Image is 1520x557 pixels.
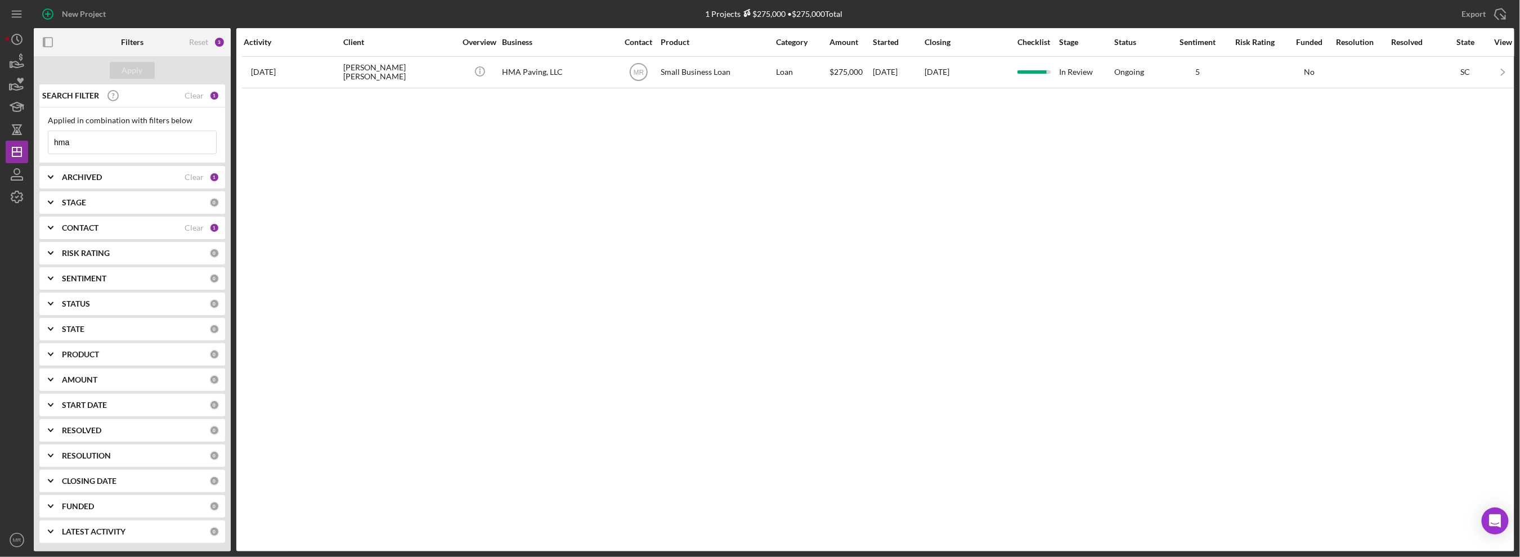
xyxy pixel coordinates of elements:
div: Loan [776,57,828,87]
div: 0 [209,197,219,208]
text: MR [13,537,21,543]
div: Ongoing [1114,68,1144,77]
div: Risk Rating [1227,38,1283,47]
div: Started [873,38,923,47]
div: 0 [209,501,219,511]
div: Activity [244,38,342,47]
b: RESOLVED [62,426,101,435]
div: Client [343,38,456,47]
div: View [1489,38,1517,47]
button: Export [1451,3,1514,25]
div: Status [1114,38,1168,47]
div: State [1443,38,1488,47]
div: Apply [122,62,143,79]
div: Resolved [1391,38,1442,47]
div: 0 [209,299,219,309]
div: 1 [209,91,219,101]
div: Applied in combination with filters below [48,116,217,125]
b: AMOUNT [62,375,97,384]
b: CONTACT [62,223,98,232]
b: LATEST ACTIVITY [62,527,125,536]
div: 5 [1169,68,1226,77]
div: Closing [925,38,1009,47]
div: 0 [209,476,219,486]
button: New Project [34,3,117,25]
div: 0 [209,324,219,334]
div: HMA Paving, LLC [502,57,615,87]
b: RISK RATING [62,249,110,258]
div: 0 [209,527,219,537]
div: Category [776,38,828,47]
div: 1 [209,223,219,233]
button: MR [6,529,28,551]
div: [PERSON_NAME] [PERSON_NAME] [343,57,456,87]
div: 0 [209,349,219,360]
div: Funded [1284,38,1335,47]
div: 0 [209,273,219,284]
div: Stage [1059,38,1113,47]
div: SC [1443,68,1488,77]
div: [DATE] [873,57,923,87]
div: 1 Projects • $275,000 Total [706,9,843,19]
b: FUNDED [62,502,94,511]
b: STATUS [62,299,90,308]
div: Overview [459,38,501,47]
b: START DATE [62,401,107,410]
div: 0 [209,375,219,385]
b: SEARCH FILTER [42,91,99,100]
div: 0 [209,248,219,258]
div: Product [661,38,773,47]
b: CLOSING DATE [62,477,116,486]
div: Clear [185,223,204,232]
time: [DATE] [925,67,949,77]
span: $275,000 [830,67,863,77]
div: Resolution [1336,38,1390,47]
text: MR [633,69,644,77]
div: Sentiment [1169,38,1226,47]
div: No [1284,68,1335,77]
b: RESOLUTION [62,451,111,460]
b: PRODUCT [62,350,99,359]
div: Small Business Loan [661,57,773,87]
div: Reset [189,38,208,47]
time: 2025-08-25 14:57 [251,68,276,77]
div: $275,000 [741,9,786,19]
div: New Project [62,3,106,25]
div: 0 [209,400,219,410]
div: Clear [185,91,204,100]
div: Amount [830,38,872,47]
b: Filters [121,38,144,47]
div: 0 [209,451,219,461]
button: Apply [110,62,155,79]
b: ARCHIVED [62,173,102,182]
div: Export [1462,3,1486,25]
div: Clear [185,173,204,182]
div: Open Intercom Messenger [1482,507,1509,534]
div: Business [502,38,615,47]
div: Checklist [1010,38,1058,47]
div: In Review [1059,57,1113,87]
div: Contact [617,38,660,47]
div: 3 [214,37,225,48]
div: 1 [209,172,219,182]
b: SENTIMENT [62,274,106,283]
b: STATE [62,325,84,334]
b: STAGE [62,198,86,207]
div: 0 [209,425,219,435]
